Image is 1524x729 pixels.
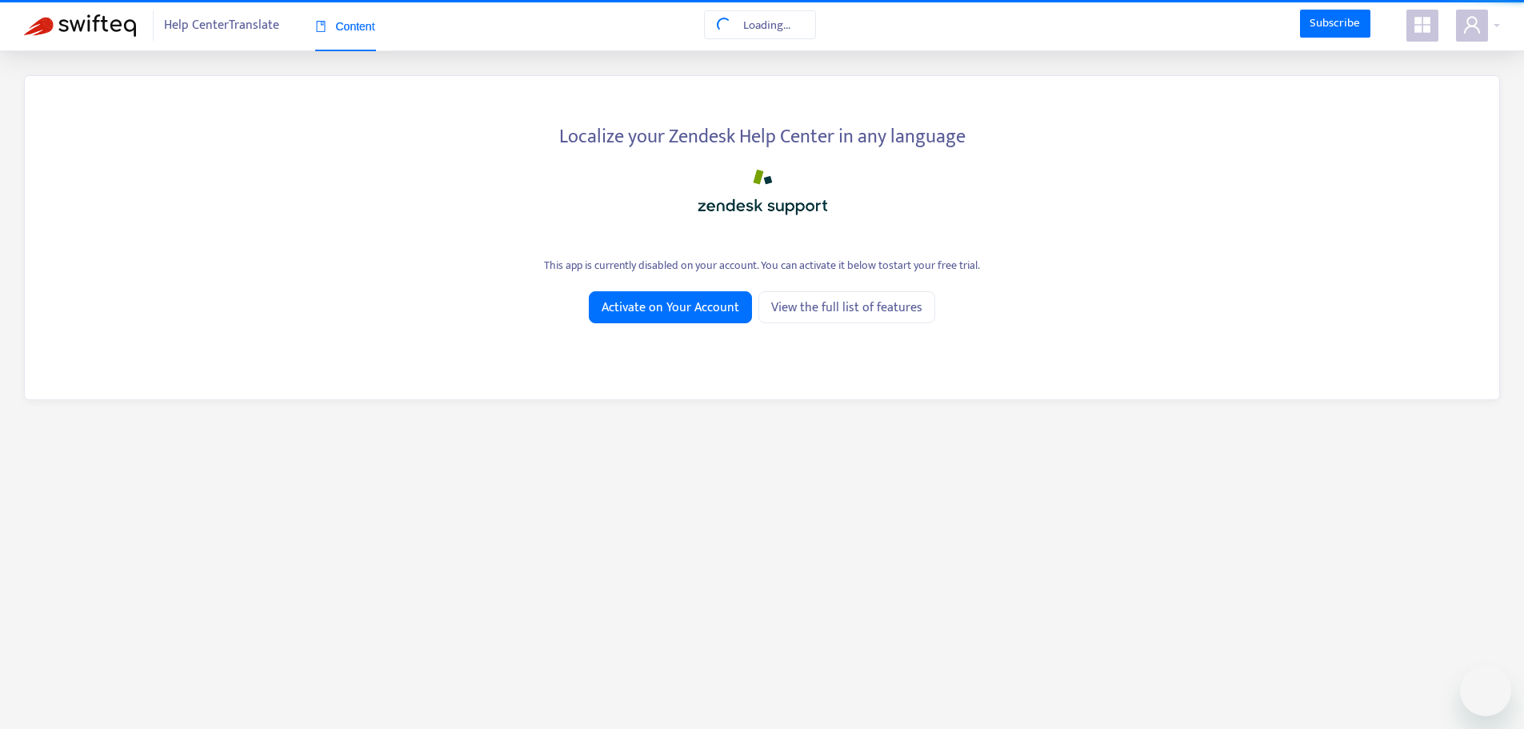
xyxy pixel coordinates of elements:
[1300,10,1370,38] a: Subscribe
[589,291,752,323] button: Activate on Your Account
[682,163,842,221] img: zendesk_support_logo.png
[1462,15,1482,34] span: user
[1413,15,1432,34] span: appstore
[164,10,279,41] span: Help Center Translate
[24,14,136,37] img: Swifteq
[49,257,1475,274] div: This app is currently disabled on your account. You can activate it below to start your free trial .
[771,298,922,318] span: View the full list of features
[758,291,935,323] a: View the full list of features
[602,298,739,318] span: Activate on Your Account
[1460,665,1511,716] iframe: Button to launch messaging window
[315,20,375,33] span: Content
[49,116,1475,151] div: Localize your Zendesk Help Center in any language
[315,21,326,32] span: book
